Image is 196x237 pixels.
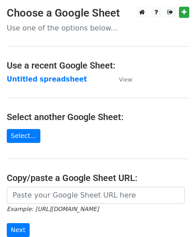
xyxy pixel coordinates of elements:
small: View [119,76,132,83]
a: Untitled spreadsheet [7,75,87,83]
a: Select... [7,129,40,143]
small: Example: [URL][DOMAIN_NAME] [7,206,99,212]
h4: Copy/paste a Google Sheet URL: [7,172,189,183]
input: Paste your Google Sheet URL here [7,187,185,204]
input: Next [7,223,30,237]
a: View [110,75,132,83]
h3: Choose a Google Sheet [7,7,189,20]
h4: Use a recent Google Sheet: [7,60,189,71]
p: Use one of the options below... [7,23,189,33]
h4: Select another Google Sheet: [7,112,189,122]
